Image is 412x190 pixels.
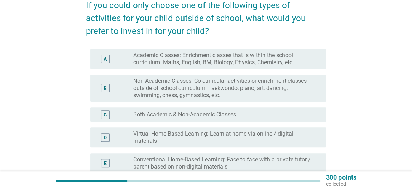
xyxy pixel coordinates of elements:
[104,111,107,119] div: C
[104,160,107,167] div: E
[104,134,107,141] div: D
[104,55,107,63] div: A
[133,77,315,99] label: Non-Academic Classes: Co-curricular activities or enrichment classes outside of school curriculum...
[133,156,315,170] label: Conventional Home-Based Learning: Face to face with a private tutor / parent based on non-digital...
[326,174,356,181] p: 300 points
[133,130,315,145] label: Virtual Home-Based Learning: Learn at home via online / digital materials
[326,181,356,187] p: collected
[133,111,236,118] label: Both Academic & Non-Academic Classes
[133,52,315,66] label: Academic Classes: Enrichment classes that is within the school curriculum: Maths, English, BM, Bi...
[104,85,107,92] div: B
